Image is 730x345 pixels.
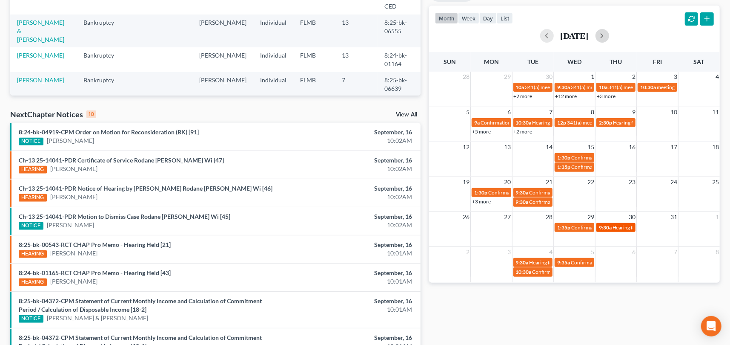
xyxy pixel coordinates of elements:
span: 20 [504,177,512,187]
td: 8:24-bk-01164 [378,47,421,72]
span: Confirmation hearing for [PERSON_NAME] [571,154,668,161]
span: 12p [557,119,566,126]
span: Hearing for Forest [PERSON_NAME] II & [PERSON_NAME] [530,259,661,266]
td: 13 [335,14,378,47]
span: Confirmation hearing for [PERSON_NAME] [488,189,585,196]
span: 9:30a [557,84,570,90]
span: 30 [545,72,553,82]
span: Confirmation Hearing for [PERSON_NAME] [481,119,578,126]
span: 2 [465,247,470,257]
a: Ch-13 25-14041-PDR Motion to Dismiss Case Rodane [PERSON_NAME] Wi [45] [19,213,230,220]
a: Ch-13 25-14041-PDR Certificate of Service Rodane [PERSON_NAME] Wi [47] [19,157,224,164]
span: 12 [462,142,470,152]
div: 10:01AM [286,305,412,314]
td: Bankruptcy [77,72,130,96]
a: [PERSON_NAME] [17,52,64,59]
div: September, 16 [286,156,412,165]
div: September, 16 [286,184,412,193]
span: 9a [474,119,480,126]
span: 10a [516,84,524,90]
span: 9:35a [557,259,570,266]
a: [PERSON_NAME] [47,221,94,229]
span: Mon [484,58,499,65]
span: 341(a) meeting for [PERSON_NAME] [571,84,653,90]
span: 4 [715,72,720,82]
span: 1:35p [557,224,570,231]
span: 30 [628,212,636,222]
a: 8:25-bk-04372-CPM Statement of Current Monthly Income and Calculation of Commitment Period / Calc... [19,297,262,313]
span: Confirmation Hearing for [PERSON_NAME] [532,269,630,275]
div: September, 16 [286,128,412,136]
td: [PERSON_NAME] [192,47,253,72]
a: [PERSON_NAME] [50,165,97,173]
div: Open Intercom Messenger [701,316,721,336]
span: Hearing for [PERSON_NAME] & [PERSON_NAME] [532,119,644,126]
span: 1:30p [557,154,570,161]
a: +3 more [472,198,491,205]
div: 10:01AM [286,277,412,286]
span: 29 [587,212,595,222]
a: +12 more [555,93,577,99]
div: NextChapter Notices [10,109,96,119]
span: 21 [545,177,553,187]
span: 9:30a [516,199,529,205]
span: Confirmation Hearing for [PERSON_NAME] [571,164,669,170]
span: 1 [715,212,720,222]
span: Tue [527,58,538,65]
span: 27 [504,212,512,222]
span: 3 [507,247,512,257]
span: 4 [548,247,553,257]
div: 10 [86,110,96,118]
div: September, 16 [286,241,412,249]
span: 23 [628,177,636,187]
a: +2 more [514,93,532,99]
td: FLMB [293,47,335,72]
a: Ch-13 25-14041-PDR Notice of Hearing by [PERSON_NAME] Rodane [PERSON_NAME] Wi [46] [19,185,272,192]
span: 341(a) meeting for [PERSON_NAME] [525,84,607,90]
span: 10a [599,84,607,90]
a: [PERSON_NAME] [50,193,97,201]
span: Confirmation Hearing for [PERSON_NAME] & [PERSON_NAME] [571,259,713,266]
td: 7 [335,72,378,96]
a: +5 more [472,128,491,135]
span: 1:35p [557,164,570,170]
td: Bankruptcy [77,14,130,47]
a: View All [396,112,417,118]
a: 8:25-bk-00543-RCT CHAP Pro Memo - Hearing Held [21] [19,241,171,248]
span: Fri [653,58,662,65]
span: Hearing for [PERSON_NAME] [613,224,679,231]
span: 1:30p [474,189,487,196]
span: Confirmation Hearing for [PERSON_NAME] III & [PERSON_NAME] [571,224,720,231]
span: 22 [587,177,595,187]
button: month [435,12,458,24]
td: 8:25-bk-06639 [378,72,421,96]
h2: [DATE] [561,31,589,40]
span: 17 [670,142,678,152]
span: 14 [545,142,553,152]
div: HEARING [19,194,47,202]
span: 26 [462,212,470,222]
span: Confirmation Hearing for [PERSON_NAME] [530,199,627,205]
div: 10:02AM [286,136,412,145]
span: Hearing for Mirror Trading International (PTY) Ltd. [613,119,725,126]
span: 25 [711,177,720,187]
div: 10:02AM [286,193,412,201]
span: 31 [670,212,678,222]
span: 9:30a [516,259,529,266]
span: 16 [628,142,636,152]
div: 10:02AM [286,221,412,229]
span: 10:30a [516,269,532,275]
button: day [479,12,497,24]
span: 13 [504,142,512,152]
div: September, 16 [286,297,412,305]
div: September, 16 [286,212,412,221]
a: [PERSON_NAME] [50,249,97,258]
span: Sun [444,58,456,65]
a: [PERSON_NAME] [47,136,94,145]
button: week [458,12,479,24]
div: NOTICE [19,315,43,323]
td: Individual [253,47,293,72]
a: [PERSON_NAME] [17,76,64,84]
a: +3 more [597,93,615,99]
td: Individual [253,14,293,47]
